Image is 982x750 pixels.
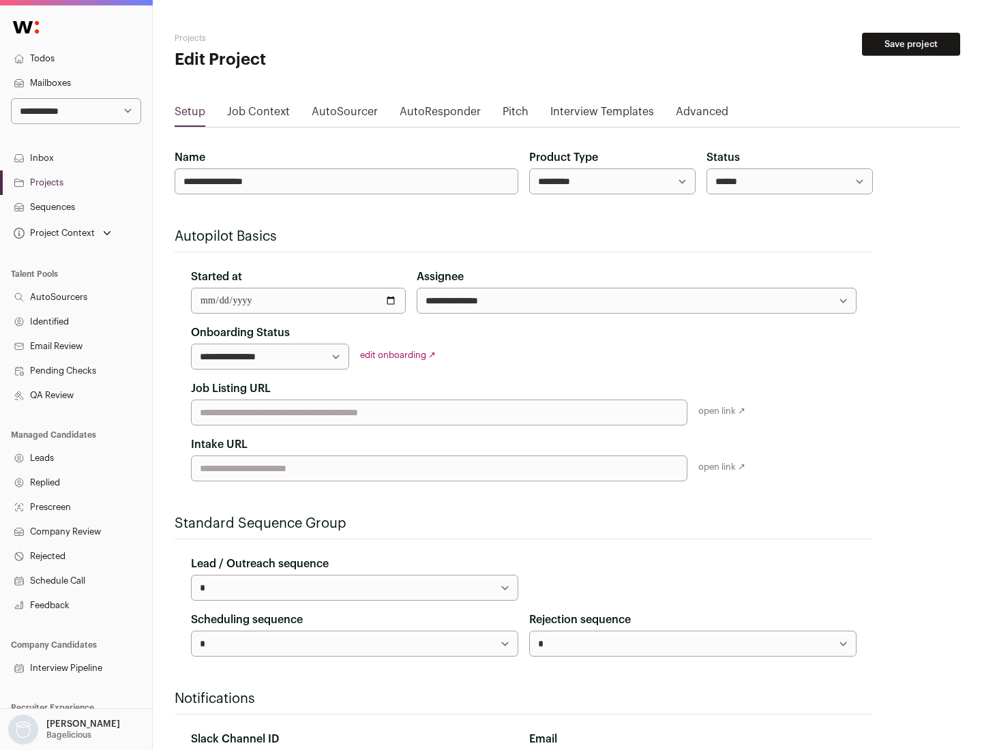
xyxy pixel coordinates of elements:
[175,104,205,125] a: Setup
[46,719,120,730] p: [PERSON_NAME]
[5,715,123,745] button: Open dropdown
[227,104,290,125] a: Job Context
[191,269,242,285] label: Started at
[191,325,290,341] label: Onboarding Status
[175,49,436,71] h1: Edit Project
[175,514,873,533] h2: Standard Sequence Group
[175,227,873,246] h2: Autopilot Basics
[862,33,960,56] button: Save project
[529,149,598,166] label: Product Type
[11,228,95,239] div: Project Context
[11,224,114,243] button: Open dropdown
[191,436,248,453] label: Intake URL
[175,689,873,708] h2: Notifications
[191,731,279,747] label: Slack Channel ID
[175,33,436,44] h2: Projects
[191,612,303,628] label: Scheduling sequence
[400,104,481,125] a: AutoResponder
[191,380,271,397] label: Job Listing URL
[529,731,857,747] div: Email
[8,715,38,745] img: nopic.png
[529,612,631,628] label: Rejection sequence
[312,104,378,125] a: AutoSourcer
[706,149,740,166] label: Status
[5,14,46,41] img: Wellfound
[175,149,205,166] label: Name
[676,104,728,125] a: Advanced
[360,350,436,359] a: edit onboarding ↗
[417,269,464,285] label: Assignee
[191,556,329,572] label: Lead / Outreach sequence
[46,730,91,740] p: Bagelicious
[550,104,654,125] a: Interview Templates
[503,104,529,125] a: Pitch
